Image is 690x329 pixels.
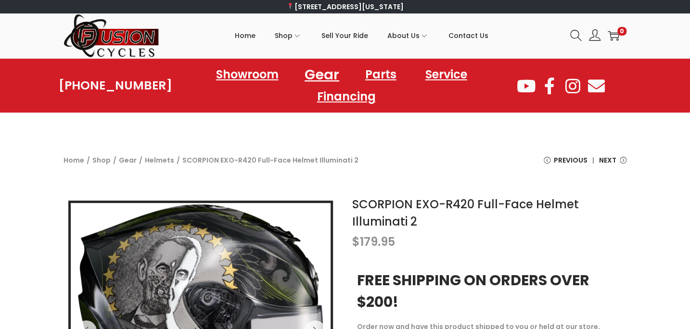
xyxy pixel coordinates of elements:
[293,61,351,88] a: Gear
[64,155,84,165] a: Home
[599,153,616,167] span: Next
[87,153,90,167] span: /
[139,153,142,167] span: /
[352,234,395,250] bdi: 179.95
[321,24,368,48] span: Sell Your Ride
[145,155,174,165] a: Helmets
[287,3,294,10] img: 📍
[387,24,420,48] span: About Us
[113,153,116,167] span: /
[356,63,406,86] a: Parts
[235,24,256,48] span: Home
[357,269,622,313] h3: FREE SHIPPING ON ORDERS OVER $200!
[416,63,477,86] a: Service
[59,79,172,92] a: [PHONE_NUMBER]
[608,30,619,41] a: 0
[177,153,180,167] span: /
[387,14,429,57] a: About Us
[287,2,404,12] a: [STREET_ADDRESS][US_STATE]
[92,155,111,165] a: Shop
[448,14,488,57] a: Contact Us
[599,153,626,174] a: Next
[321,14,368,57] a: Sell Your Ride
[206,63,288,86] a: Showroom
[235,14,256,57] a: Home
[64,13,160,58] img: Woostify retina logo
[275,14,302,57] a: Shop
[554,153,588,167] span: Previous
[275,24,293,48] span: Shop
[119,155,137,165] a: Gear
[182,153,358,167] span: SCORPION EXO-R420 Full-Face Helmet Illuminati 2
[352,234,360,250] span: $
[448,24,488,48] span: Contact Us
[172,63,515,108] nav: Menu
[160,14,563,57] nav: Primary navigation
[307,86,385,108] a: Financing
[544,153,588,174] a: Previous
